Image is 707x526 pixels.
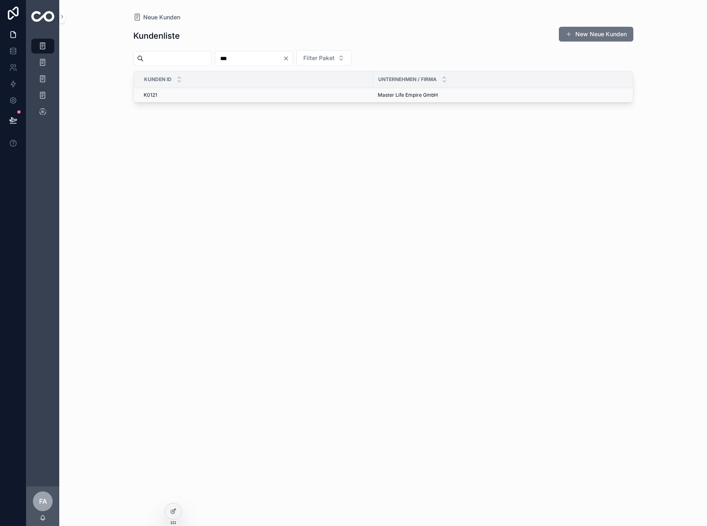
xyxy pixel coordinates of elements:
span: Neue Kunden [143,13,180,21]
button: New Neue Kunden [559,27,633,42]
div: scrollable content [26,33,59,130]
span: Filter Paket [303,54,335,62]
a: Master Life Empire GmbH [378,92,634,98]
img: App logo [31,11,54,22]
span: K0121 [144,92,157,98]
h1: Kundenliste [133,30,180,42]
span: Master Life Empire GmbH [378,92,438,98]
span: FA [39,496,47,506]
a: K0121 [144,92,368,98]
button: Clear [283,55,293,62]
a: Neue Kunden [133,13,180,21]
span: Unternehmen / Firma [378,76,437,83]
span: Kunden ID [144,76,172,83]
button: Select Button [296,50,351,66]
